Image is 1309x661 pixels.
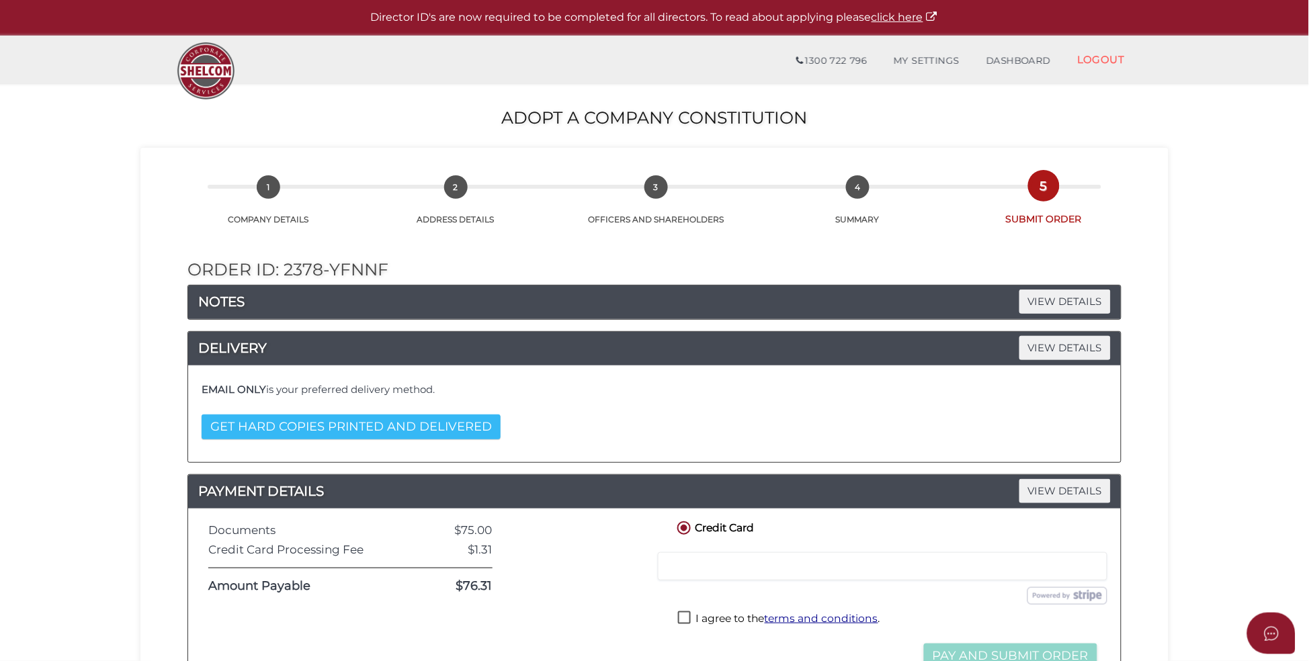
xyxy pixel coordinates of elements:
a: 5SUBMIT ORDER [952,189,1135,226]
h4: PAYMENT DETAILS [188,480,1121,502]
a: click here [872,11,939,24]
label: I agree to the . [678,611,880,628]
a: LOGOUT [1064,46,1138,73]
button: Open asap [1247,613,1296,654]
a: PAYMENT DETAILSVIEW DETAILS [188,480,1121,502]
a: 3OFFICERS AND SHAREHOLDERS [548,190,763,225]
a: 1300 722 796 [783,48,880,75]
a: 4SUMMARY [763,190,952,225]
b: EMAIL ONLY [202,383,266,396]
div: $75.00 [394,524,503,537]
h4: DELIVERY [188,337,1121,359]
span: 1 [257,175,280,199]
img: stripe.png [1027,587,1107,605]
a: 1COMPANY DETAILS [174,190,363,225]
a: terms and conditions [765,612,878,625]
a: DELIVERYVIEW DETAILS [188,337,1121,359]
h4: NOTES [188,291,1121,312]
label: Credit Card [675,519,754,535]
span: 2 [444,175,468,199]
button: GET HARD COPIES PRINTED AND DELIVERED [202,414,501,439]
span: 3 [644,175,668,199]
img: Logo [171,36,241,106]
span: 5 [1032,174,1056,197]
p: Director ID's are now required to be completed for all directors. To read about applying please [34,10,1275,26]
h2: Order ID: 2378-YFNnF [187,261,1122,279]
span: VIEW DETAILS [1019,336,1111,359]
span: 4 [846,175,870,199]
div: Documents [198,524,394,537]
a: 2ADDRESS DETAILS [363,190,548,225]
iframe: Secure card payment input frame [667,560,1099,572]
a: MY SETTINGS [880,48,973,75]
div: $76.31 [394,580,503,593]
h4: is your preferred delivery method. [202,384,1107,396]
a: DASHBOARD [973,48,1064,75]
span: VIEW DETAILS [1019,479,1111,502]
span: VIEW DETAILS [1019,290,1111,313]
a: NOTESVIEW DETAILS [188,291,1121,312]
div: $1.31 [394,543,503,556]
div: Credit Card Processing Fee [198,543,394,556]
div: Amount Payable [198,580,394,593]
